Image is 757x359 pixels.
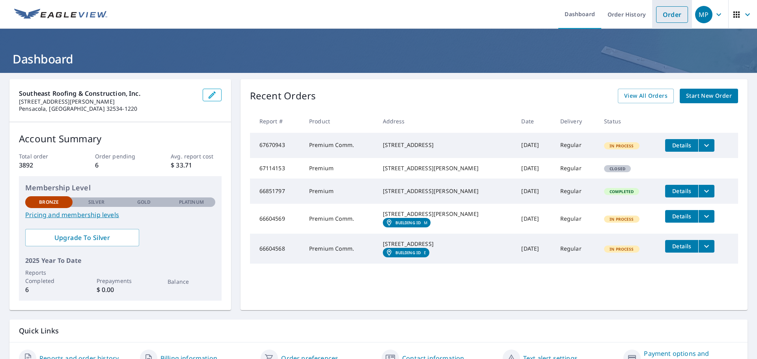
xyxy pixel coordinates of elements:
[656,6,688,23] a: Order
[25,182,215,193] p: Membership Level
[515,110,554,133] th: Date
[554,234,598,264] td: Regular
[670,242,694,250] span: Details
[554,179,598,204] td: Regular
[395,250,421,255] em: Building ID
[32,233,133,242] span: Upgrade To Silver
[19,98,196,105] p: [STREET_ADDRESS][PERSON_NAME]
[250,133,303,158] td: 67670943
[605,216,639,222] span: In Process
[515,158,554,179] td: [DATE]
[698,210,714,223] button: filesDropdownBtn-66604569
[554,110,598,133] th: Delivery
[95,160,145,170] p: 6
[624,91,668,101] span: View All Orders
[554,133,598,158] td: Regular
[303,204,377,234] td: Premium Comm.
[25,268,73,285] p: Reports Completed
[695,6,712,23] div: MP
[383,210,509,218] div: [STREET_ADDRESS][PERSON_NAME]
[554,204,598,234] td: Regular
[377,110,515,133] th: Address
[9,51,748,67] h1: Dashboard
[665,185,698,197] button: detailsBtn-66851797
[383,218,431,227] a: Building IDM
[383,187,509,195] div: [STREET_ADDRESS][PERSON_NAME]
[395,220,421,225] em: Building ID
[250,179,303,204] td: 66851797
[19,326,738,336] p: Quick Links
[303,179,377,204] td: Premium
[250,89,316,103] p: Recent Orders
[303,133,377,158] td: Premium Comm.
[179,199,204,206] p: Platinum
[605,143,639,149] span: In Process
[598,110,659,133] th: Status
[303,234,377,264] td: Premium Comm.
[515,234,554,264] td: [DATE]
[303,110,377,133] th: Product
[698,139,714,152] button: filesDropdownBtn-67670943
[303,158,377,179] td: Premium
[686,91,732,101] span: Start New Order
[171,152,221,160] p: Avg. report cost
[698,185,714,197] button: filesDropdownBtn-66851797
[95,152,145,160] p: Order pending
[670,212,694,220] span: Details
[19,152,69,160] p: Total order
[605,189,638,194] span: Completed
[605,246,639,252] span: In Process
[168,277,215,286] p: Balance
[665,139,698,152] button: detailsBtn-67670943
[515,179,554,204] td: [DATE]
[250,158,303,179] td: 67114153
[383,240,509,248] div: [STREET_ADDRESS]
[383,248,430,257] a: Building IDE
[605,166,630,171] span: Closed
[515,133,554,158] td: [DATE]
[670,187,694,195] span: Details
[250,204,303,234] td: 66604569
[25,210,215,219] a: Pricing and membership levels
[698,240,714,253] button: filesDropdownBtn-66604568
[97,277,144,285] p: Prepayments
[515,204,554,234] td: [DATE]
[670,141,694,149] span: Details
[25,256,215,265] p: 2025 Year To Date
[19,132,222,146] p: Account Summary
[19,160,69,170] p: 3892
[250,110,303,133] th: Report #
[88,199,105,206] p: Silver
[680,89,738,103] a: Start New Order
[39,199,59,206] p: Bronze
[383,141,509,149] div: [STREET_ADDRESS]
[250,234,303,264] td: 66604568
[171,160,221,170] p: $ 33.71
[19,105,196,112] p: Pensacola, [GEOGRAPHIC_DATA] 32534-1220
[665,210,698,223] button: detailsBtn-66604569
[383,164,509,172] div: [STREET_ADDRESS][PERSON_NAME]
[14,9,107,20] img: EV Logo
[618,89,674,103] a: View All Orders
[137,199,151,206] p: Gold
[665,240,698,253] button: detailsBtn-66604568
[97,285,144,294] p: $ 0.00
[19,89,196,98] p: Southeast Roofing & Construction, Inc.
[25,285,73,294] p: 6
[25,229,139,246] a: Upgrade To Silver
[554,158,598,179] td: Regular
